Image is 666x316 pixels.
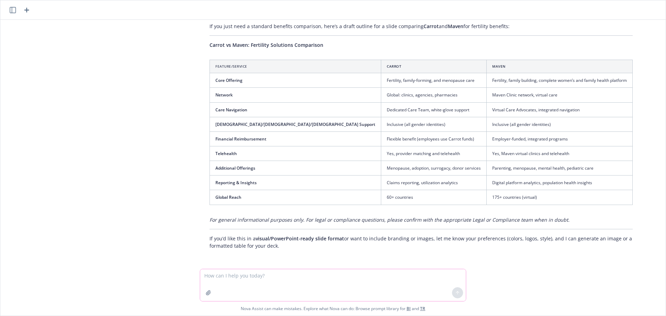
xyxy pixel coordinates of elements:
[215,165,255,171] span: Additional Offerings
[256,235,344,242] span: visual/PowerPoint-ready slide format
[420,306,425,311] a: TR
[487,190,633,205] td: 175+ countries (virtual)
[215,77,242,83] span: Core Offering
[241,301,425,316] span: Nova Assist can make mistakes. Explore what Nova can do: Browse prompt library for and
[210,23,633,30] p: If you just need a standard benefits comparison, here’s a draft outline for a slide comparing and...
[381,146,487,161] td: Yes, provider matching and telehealth
[424,23,439,29] span: Carrot
[407,306,411,311] a: BI
[381,117,487,131] td: Inclusive (all gender identities)
[210,60,381,73] th: Feature/Service
[215,121,375,127] span: [DEMOGRAPHIC_DATA]/[DEMOGRAPHIC_DATA]/[DEMOGRAPHIC_DATA] Support
[215,180,257,186] span: Reporting & Insights
[487,73,633,88] td: Fertility, family building, complete women’s and family health platform
[215,92,233,98] span: Network
[381,161,487,176] td: Menopause, adoption, surrogacy, donor services
[381,73,487,88] td: Fertility, family-forming, and menopause care
[487,131,633,146] td: Employer-funded, integrated programs
[215,194,241,200] span: Global Reach
[487,176,633,190] td: Digital platform analytics, population health insights
[210,235,633,249] p: If you’d like this in a or want to include branding or images, let me know your preferences (colo...
[210,216,570,223] em: For general informational purposes only. For legal or compliance questions, please confirm with t...
[215,136,266,142] span: Financial Reimbursement
[210,42,323,48] span: Carrot vs Maven: Fertility Solutions Comparison
[492,64,506,69] span: Maven
[487,88,633,102] td: Maven Clinic network, virtual care
[215,107,247,113] span: Care Navigation
[381,102,487,117] td: Dedicated Care Team, white-glove support
[215,151,237,156] span: Telehealth
[381,88,487,102] td: Global: clinics, agencies, pharmacies
[487,146,633,161] td: Yes, Maven virtual clinics and telehealth
[487,102,633,117] td: Virtual Care Advocates, integrated navigation
[487,117,633,131] td: Inclusive (all gender identities)
[487,161,633,176] td: Parenting, menopause, mental health, pediatric care
[387,64,401,69] span: Carrot
[381,176,487,190] td: Claims reporting, utilization analytics
[448,23,463,29] span: Maven
[381,190,487,205] td: 60+ countries
[381,131,487,146] td: Flexible benefit (employees use Carrot funds)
